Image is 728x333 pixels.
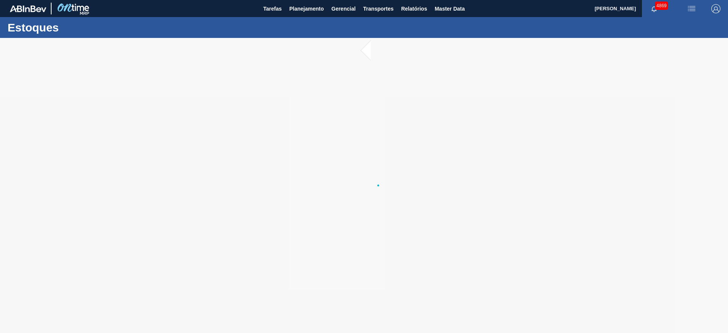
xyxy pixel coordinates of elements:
[401,4,427,13] span: Relatórios
[687,4,696,13] img: userActions
[435,4,464,13] span: Master Data
[10,5,46,12] img: TNhmsLtSVTkK8tSr43FrP2fwEKptu5GPRR3wAAAABJRU5ErkJggg==
[289,4,324,13] span: Planejamento
[655,2,668,10] span: 4869
[711,4,720,13] img: Logout
[331,4,356,13] span: Gerencial
[263,4,282,13] span: Tarefas
[8,23,142,32] h1: Estoques
[363,4,394,13] span: Transportes
[642,3,666,14] button: Notificações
